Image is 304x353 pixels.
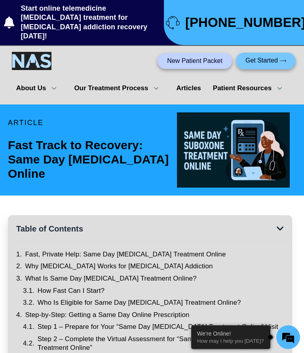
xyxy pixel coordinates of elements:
[236,53,296,69] a: Get Started
[38,298,241,307] a: Who Is Eligible for Same Day [MEDICAL_DATA] Treatment Online?
[38,335,284,352] a: Step 2 – Complete the Virtual Assessment for “Same Day [MEDICAL_DATA] Treatment Online”
[167,58,222,64] span: New Patient Packet
[4,4,160,41] a: Start online telemedicine [MEDICAL_DATA] treatment for [MEDICAL_DATA] addiction recovery [DATE]!
[177,112,290,188] img: same day suboxone treatment online
[197,330,264,337] div: We're Online!
[25,311,189,319] a: Step-by-Step: Getting a Same Day Online Prescription
[38,287,104,295] a: How Fast Can I Start?
[8,138,171,181] h1: Fast Track to Recovery: Same Day [MEDICAL_DATA] Online
[38,323,278,331] a: Step 1 – Prepare for Your “Same Day [MEDICAL_DATA] Treatment Online” Visit
[25,262,213,271] a: Why [MEDICAL_DATA] Works for [MEDICAL_DATA] Addiction
[68,80,170,97] a: Our Treatment Process
[277,225,284,233] div: Open table of contents
[8,119,171,126] p: article
[245,57,278,65] span: Get Started
[19,4,160,41] span: Start online telemedicine [MEDICAL_DATA] treatment for [MEDICAL_DATA] addiction recovery [DATE]!
[16,224,277,234] h4: Table of Contents
[197,338,264,344] p: How may I help you today?
[10,80,68,97] a: About Us
[158,53,232,69] a: New Patient Packet
[25,274,196,283] a: What Is Same Day [MEDICAL_DATA] Treatment Online?
[25,250,226,259] a: Fast, Private Help: Same Day [MEDICAL_DATA] Treatment Online
[12,52,51,70] img: national addiction specialists online suboxone clinic - logo
[207,80,294,97] a: Patient Resources
[170,80,207,97] a: Articles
